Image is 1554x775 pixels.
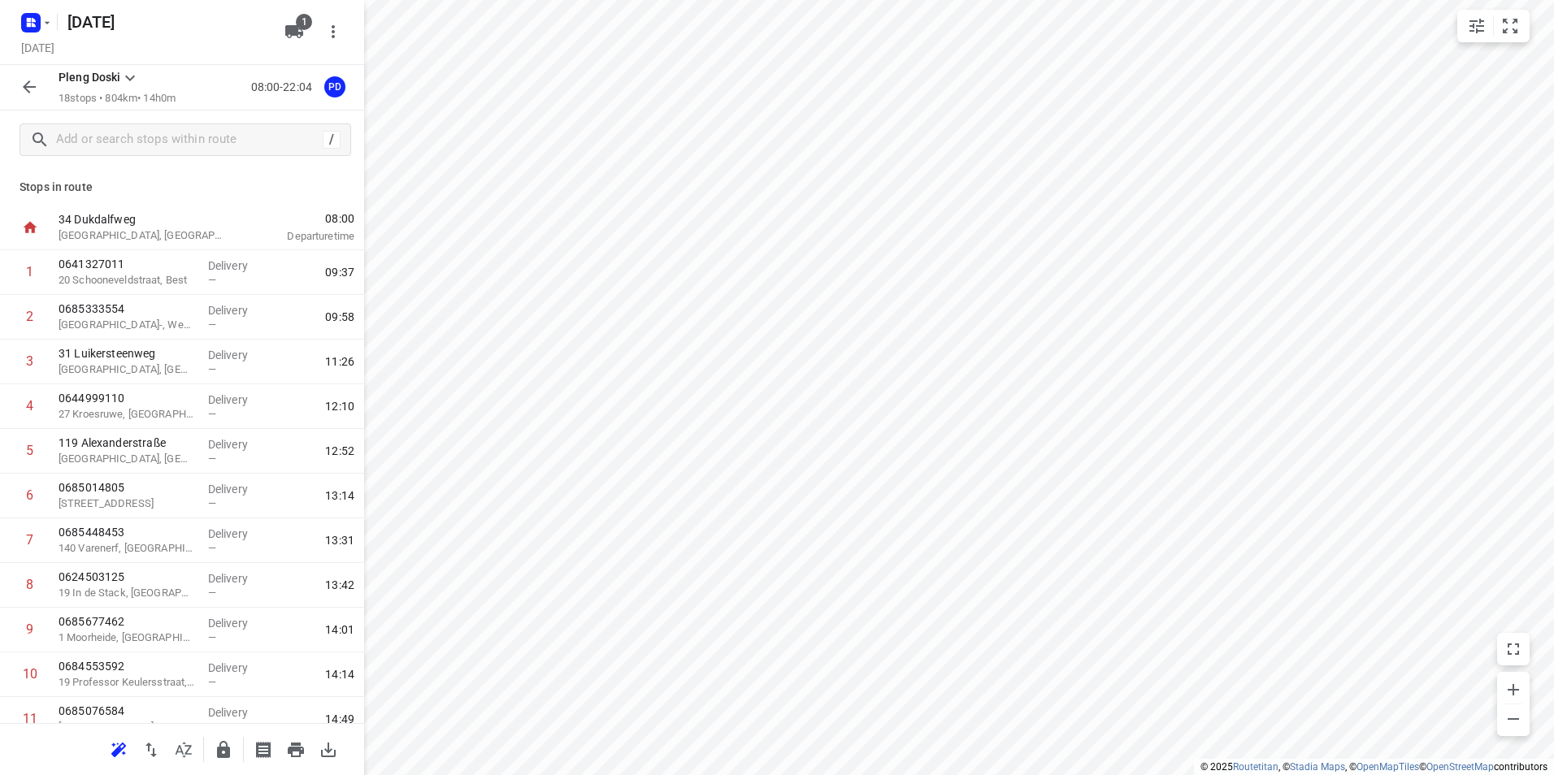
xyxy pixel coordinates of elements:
p: Stops in route [20,179,345,196]
span: — [208,721,216,733]
p: Delivery [208,660,268,676]
div: 3 [26,353,33,369]
p: [GEOGRAPHIC_DATA], [GEOGRAPHIC_DATA] [59,451,195,467]
p: [GEOGRAPHIC_DATA], [GEOGRAPHIC_DATA] [59,362,195,378]
p: 0685448453 [59,524,195,540]
div: 11 [23,711,37,726]
span: 09:37 [325,264,354,280]
p: Delivery [208,481,268,497]
span: Download route [312,741,345,756]
a: OpenStreetMap [1426,761,1494,773]
p: Delivery [208,436,268,452]
p: 119 Alexanderstraße [59,435,195,451]
div: 9 [26,621,33,637]
span: Reverse route [135,741,167,756]
p: 77 Palestinastraat, Heerlen [59,496,195,512]
p: Pleng Doski [59,69,120,86]
p: Delivery [208,302,268,318]
p: Delivery [208,704,268,721]
p: Delivery [208,570,268,587]
p: [GEOGRAPHIC_DATA], [GEOGRAPHIC_DATA] [59,227,228,244]
button: 1 [278,15,310,48]
button: Map settings [1461,10,1493,42]
span: — [208,452,216,465]
span: — [208,497,216,509]
p: 140 Varenerf, [GEOGRAPHIC_DATA] [59,540,195,556]
div: PD [324,76,345,97]
p: Delivery [208,526,268,542]
div: 7 [26,532,33,548]
span: 14:49 [325,711,354,727]
span: — [208,542,216,554]
p: 34 Dukdalfweg [59,211,228,227]
span: 13:31 [325,532,354,548]
p: 31 Luikersteenweg [59,345,195,362]
span: — [208,676,216,688]
span: Reoptimize route [102,741,135,756]
span: Print route [280,741,312,756]
span: 14:01 [325,621,354,638]
p: Delivery [208,615,268,631]
p: 0685677462 [59,613,195,630]
p: 0684553592 [59,658,195,674]
p: 19 In de Stack, [GEOGRAPHIC_DATA] [59,585,195,601]
p: 18 stops • 804km • 14h0m [59,91,176,106]
p: 0644999110 [59,390,195,406]
a: Routetitan [1233,761,1278,773]
span: 12:52 [325,443,354,459]
div: 4 [26,398,33,413]
p: 0685333554 [59,301,195,317]
button: Lock route [207,734,240,766]
span: — [208,363,216,375]
span: 12:10 [325,398,354,414]
div: 5 [26,443,33,458]
li: © 2025 , © , © © contributors [1200,761,1547,773]
span: 08:00 [247,210,354,227]
p: 19 Professor Keulersstraat, Geleen [59,674,195,691]
p: 1 Moorheide, [GEOGRAPHIC_DATA] [59,630,195,646]
a: Stadia Maps [1290,761,1345,773]
p: Delivery [208,347,268,363]
span: — [208,631,216,643]
span: 11:26 [325,353,354,370]
div: 8 [26,577,33,592]
span: Sort by time window [167,741,200,756]
span: Print shipping labels [247,741,280,756]
p: 27 Kroesruwe, [GEOGRAPHIC_DATA] [59,406,195,422]
h5: Project date [15,38,61,57]
span: 09:58 [325,309,354,325]
div: 1 [26,264,33,279]
span: — [208,274,216,286]
p: Delivery [208,258,268,274]
div: 2 [26,309,33,324]
span: Assigned to Pleng Doski [319,79,351,94]
p: 203 Monseigneur Driessenstraat, Roermond [59,719,195,735]
p: Delivery [208,392,268,408]
p: 0641327011 [59,256,195,272]
div: / [323,131,341,149]
a: OpenMapTiles [1356,761,1419,773]
span: — [208,408,216,420]
div: 6 [26,487,33,503]
button: More [317,15,349,48]
p: 0685014805 [59,479,195,496]
span: 13:42 [325,577,354,593]
span: 13:14 [325,487,354,504]
button: PD [319,71,351,103]
div: 10 [23,666,37,682]
p: Departure time [247,228,354,245]
h5: [DATE] [61,9,271,35]
input: Add or search stops within route [56,128,323,153]
p: 20 Schooneveldstraat, Best [59,272,195,288]
span: 1 [296,14,312,30]
p: 0624503125 [59,569,195,585]
span: — [208,318,216,331]
span: — [208,587,216,599]
span: 14:14 [325,666,354,682]
p: 0685076584 [59,703,195,719]
div: small contained button group [1457,10,1530,42]
p: 08:00-22:04 [251,79,319,96]
p: 29 Oranjestraat, Oost-, West- en Middelbeers [59,317,195,333]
